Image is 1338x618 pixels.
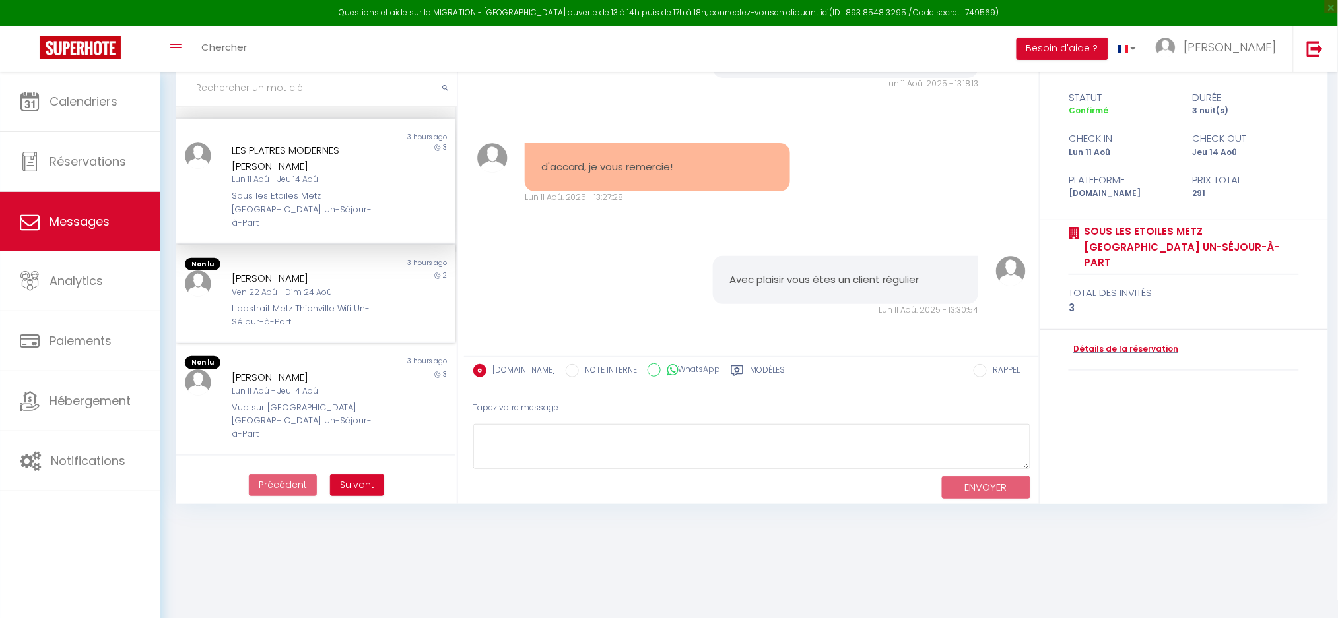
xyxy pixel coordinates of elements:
[176,70,457,107] input: Rechercher un mot clé
[1156,38,1176,57] img: ...
[316,132,456,142] div: 3 hours ago
[191,26,257,72] a: Chercher
[443,142,447,152] span: 3
[1060,187,1184,200] div: [DOMAIN_NAME]
[51,452,125,469] span: Notifications
[232,286,378,299] div: Ven 22 Aoû - Dim 24 Aoû
[1079,224,1299,270] a: Sous les Etoiles Metz [GEOGRAPHIC_DATA] Un-Séjour-à-Part
[232,401,378,441] div: Vue sur [GEOGRAPHIC_DATA] [GEOGRAPHIC_DATA] Un-Séjour-à-Part
[1184,146,1308,159] div: Jeu 14 Aoû
[1184,105,1308,117] div: 3 nuit(s)
[1184,172,1308,188] div: Prix total
[579,364,638,379] label: NOTE INTERNE
[316,258,456,271] div: 3 hours ago
[1184,39,1277,55] span: [PERSON_NAME]
[443,369,447,379] span: 3
[259,478,307,491] span: Précédent
[185,258,220,271] span: Non lu
[1069,105,1108,116] span: Confirmé
[1060,146,1184,159] div: Lun 11 Aoû
[232,385,378,398] div: Lun 11 Aoû - Jeu 14 Aoû
[541,160,774,175] pre: d'accord, je vous remercie!
[729,272,962,288] pre: Avec plaisir vous êtes un client régulier
[185,369,211,396] img: ...
[232,189,378,230] div: Sous les Etoiles Metz [GEOGRAPHIC_DATA] Un-Séjour-à-Part
[50,392,131,409] span: Hébergement
[50,153,126,170] span: Réservations
[249,474,317,497] button: Previous
[50,213,110,230] span: Messages
[477,143,507,173] img: ...
[1184,187,1308,200] div: 291
[185,142,211,169] img: ...
[1060,172,1184,188] div: Plateforme
[50,272,103,289] span: Analytics
[1069,300,1299,316] div: 3
[996,256,1026,286] img: ...
[713,304,978,317] div: Lun 11 Aoû. 2025 - 13:30:54
[232,302,378,329] div: L'abstrait Metz Thionville Wifi Un-Séjour-à-Part
[942,476,1030,499] button: ENVOYER
[473,392,1030,424] div: Tapez votre message
[232,270,378,286] div: [PERSON_NAME]
[1146,26,1293,72] a: ... [PERSON_NAME]
[232,142,378,173] div: LES PLATRES MODERNES [PERSON_NAME]
[1307,40,1323,57] img: logout
[751,364,786,381] label: Modèles
[185,356,220,369] span: Non lu
[987,364,1020,379] label: RAPPEL
[525,191,790,204] div: Lun 11 Aoû. 2025 - 13:27:28
[50,332,112,349] span: Paiements
[1184,90,1308,106] div: durée
[1017,38,1108,60] button: Besoin d'aide ?
[1060,90,1184,106] div: statut
[774,7,829,18] a: en cliquant ici
[713,78,978,90] div: Lun 11 Aoû. 2025 - 13:18:13
[661,363,721,378] label: WhatsApp
[1069,343,1178,355] a: Détails de la réservation
[1060,131,1184,146] div: check in
[50,93,117,109] span: Calendriers
[185,270,211,297] img: ...
[1184,131,1308,146] div: check out
[40,36,121,59] img: Super Booking
[232,173,378,186] div: Lun 11 Aoû - Jeu 14 Aoû
[486,364,556,379] label: [DOMAIN_NAME]
[1069,285,1299,301] div: total des invités
[316,356,456,369] div: 3 hours ago
[232,369,378,385] div: [PERSON_NAME]
[443,270,447,280] span: 2
[340,478,374,491] span: Suivant
[201,40,247,54] span: Chercher
[330,474,384,497] button: Next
